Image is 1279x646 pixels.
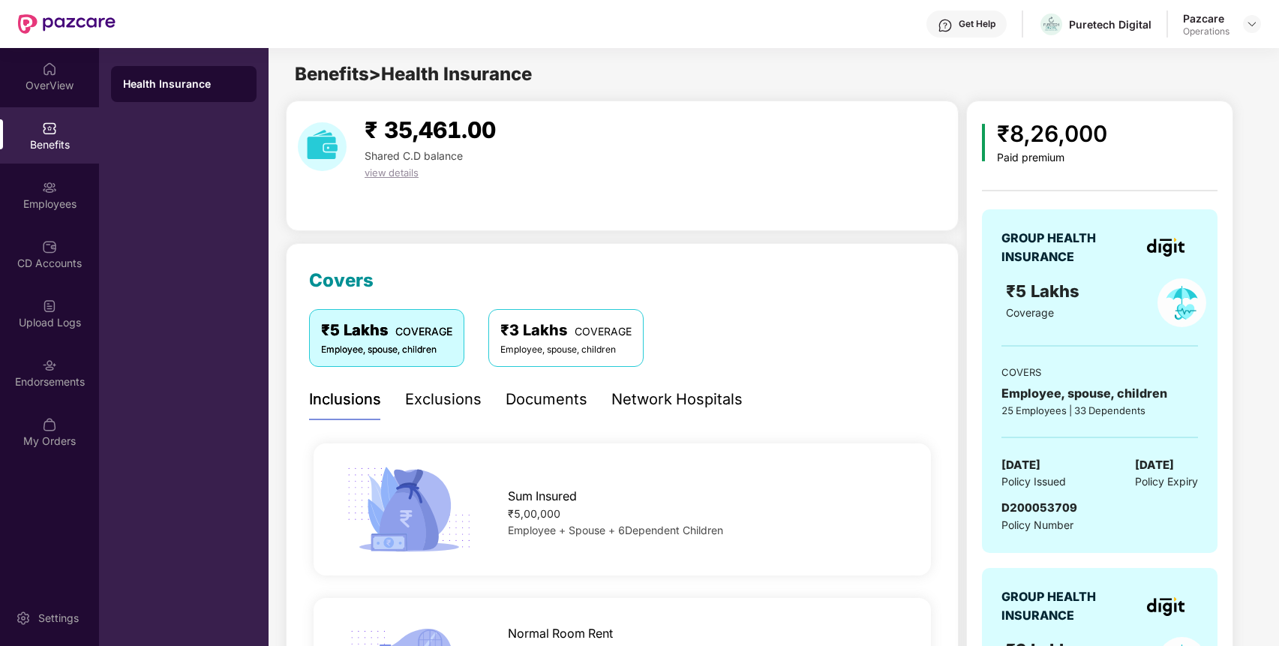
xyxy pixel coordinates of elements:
img: svg+xml;base64,PHN2ZyBpZD0iQ0RfQWNjb3VudHMiIGRhdGEtbmFtZT0iQ0QgQWNjb3VudHMiIHhtbG5zPSJodHRwOi8vd3... [42,239,57,254]
div: ₹8,26,000 [997,116,1107,152]
div: 25 Employees | 33 Dependents [1001,403,1198,418]
div: Inclusions [309,388,381,411]
div: Paid premium [997,152,1107,164]
span: Sum Insured [508,487,577,506]
span: [DATE] [1001,456,1040,474]
img: svg+xml;base64,PHN2ZyBpZD0iSG9tZSIgeG1sbnM9Imh0dHA6Ly93d3cudzMub3JnLzIwMDAvc3ZnIiB3aWR0aD0iMjAiIG... [42,62,57,77]
span: Normal Room Rent [508,624,613,643]
div: Puretech Digital [1069,17,1151,32]
img: svg+xml;base64,PHN2ZyBpZD0iU2V0dGluZy0yMHgyMCIgeG1sbnM9Imh0dHA6Ly93d3cudzMub3JnLzIwMDAvc3ZnIiB3aW... [16,611,31,626]
div: Health Insurance [123,77,245,92]
span: COVERAGE [395,325,452,338]
img: svg+xml;base64,PHN2ZyBpZD0iVXBsb2FkX0xvZ3MiIGRhdGEtbmFtZT0iVXBsb2FkIExvZ3MiIHhtbG5zPSJodHRwOi8vd3... [42,299,57,314]
div: Employee, spouse, children [1001,384,1198,403]
div: Exclusions [405,388,482,411]
span: COVERAGE [575,325,632,338]
img: svg+xml;base64,PHN2ZyBpZD0iSGVscC0zMngzMiIgeG1sbnM9Imh0dHA6Ly93d3cudzMub3JnLzIwMDAvc3ZnIiB3aWR0aD... [938,18,953,33]
img: svg+xml;base64,PHN2ZyBpZD0iTXlfT3JkZXJzIiBkYXRhLW5hbWU9Ik15IE9yZGVycyIgeG1sbnM9Imh0dHA6Ly93d3cudz... [42,417,57,432]
img: svg+xml;base64,PHN2ZyBpZD0iRHJvcGRvd24tMzJ4MzIiIHhtbG5zPSJodHRwOi8vd3d3LnczLm9yZy8yMDAwL3N2ZyIgd2... [1246,18,1258,30]
span: Employee + Spouse + 6Dependent Children [508,524,723,536]
img: insurerLogo [1147,597,1184,616]
img: icon [982,124,986,161]
span: ₹5 Lakhs [1006,281,1084,301]
span: view details [365,167,419,179]
span: D200053709 [1001,500,1077,515]
img: download [298,122,347,171]
div: ₹5,00,000 [508,506,903,522]
img: icon [341,462,476,556]
span: ₹ 35,461.00 [365,116,496,143]
img: svg+xml;base64,PHN2ZyBpZD0iRW1wbG95ZWVzIiB4bWxucz0iaHR0cDovL3d3dy53My5vcmcvMjAwMC9zdmciIHdpZHRoPS... [42,180,57,195]
div: GROUP HEALTH INSURANCE [1001,587,1133,625]
div: Network Hospitals [611,388,743,411]
div: Operations [1183,26,1229,38]
span: Coverage [1006,306,1054,319]
div: Pazcare [1183,11,1229,26]
img: svg+xml;base64,PHN2ZyBpZD0iQmVuZWZpdHMiIHhtbG5zPSJodHRwOi8vd3d3LnczLm9yZy8yMDAwL3N2ZyIgd2lkdGg9Ij... [42,121,57,136]
span: Shared C.D balance [365,149,463,162]
div: Settings [34,611,83,626]
img: insurerLogo [1147,238,1184,257]
div: Employee, spouse, children [500,343,632,357]
span: Covers [309,269,374,291]
div: GROUP HEALTH INSURANCE [1001,229,1133,266]
div: Get Help [959,18,995,30]
img: svg+xml;base64,PHN2ZyBpZD0iRW5kb3JzZW1lbnRzIiB4bWxucz0iaHR0cDovL3d3dy53My5vcmcvMjAwMC9zdmciIHdpZH... [42,358,57,373]
div: COVERS [1001,365,1198,380]
div: ₹5 Lakhs [321,319,452,342]
div: Employee, spouse, children [321,343,452,357]
img: New Pazcare Logo [18,14,116,34]
span: Policy Number [1001,518,1073,531]
img: Puretech%20Logo%20Dark%20-Vertical.png [1040,14,1062,35]
span: Benefits > Health Insurance [295,63,532,85]
div: Documents [506,388,587,411]
span: Policy Issued [1001,473,1066,490]
div: ₹3 Lakhs [500,319,632,342]
span: [DATE] [1135,456,1174,474]
img: policyIcon [1157,278,1206,327]
span: Policy Expiry [1135,473,1198,490]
